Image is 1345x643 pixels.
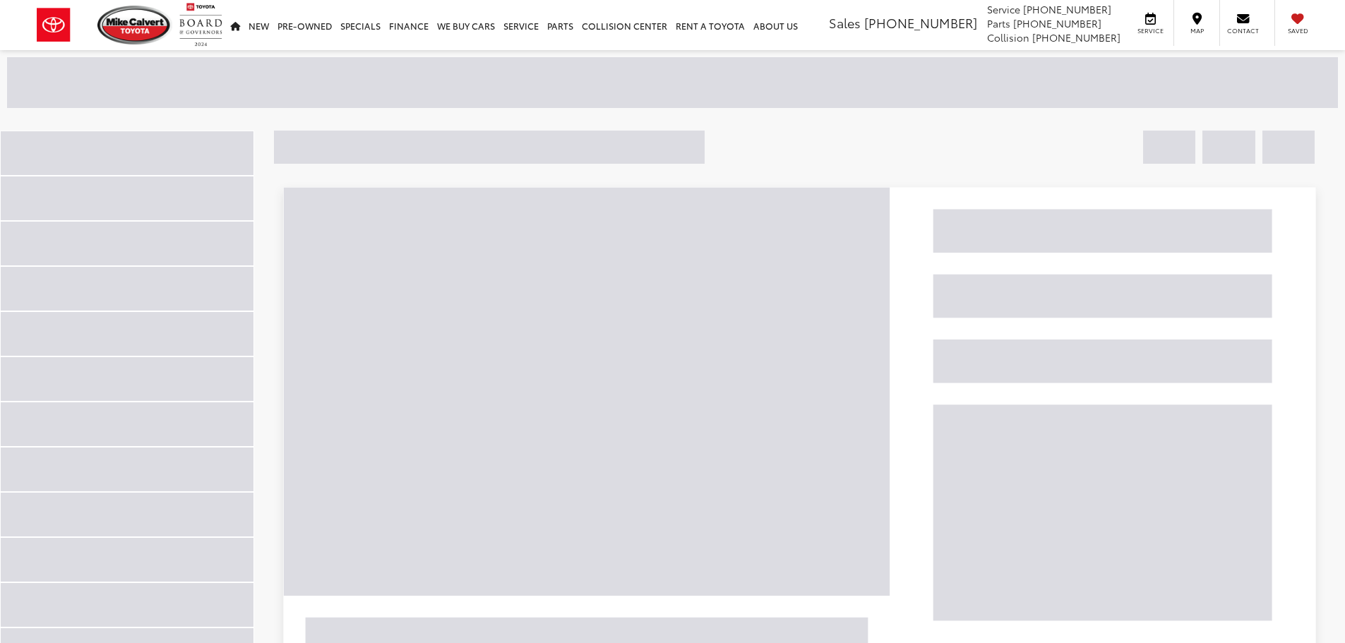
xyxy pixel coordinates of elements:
span: [PHONE_NUMBER] [864,13,977,32]
img: Mike Calvert Toyota [97,6,172,44]
span: Contact [1227,26,1259,35]
span: Service [987,2,1020,16]
span: Map [1181,26,1212,35]
span: Sales [829,13,861,32]
span: [PHONE_NUMBER] [1023,2,1111,16]
span: Parts [987,16,1010,30]
span: [PHONE_NUMBER] [1032,30,1120,44]
span: Service [1135,26,1166,35]
span: Saved [1282,26,1313,35]
span: Collision [987,30,1029,44]
span: [PHONE_NUMBER] [1013,16,1101,30]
